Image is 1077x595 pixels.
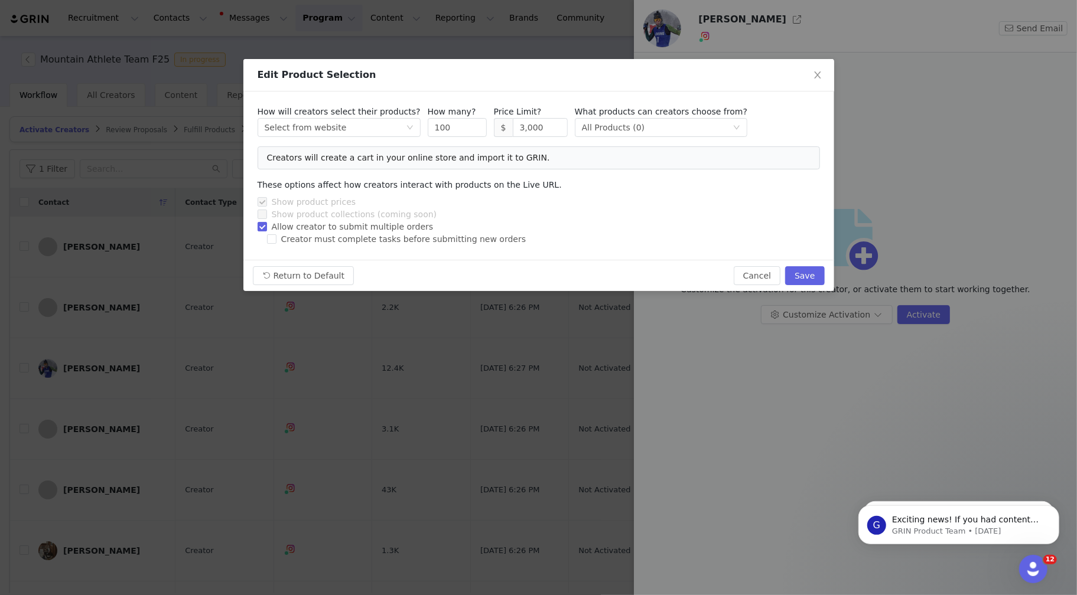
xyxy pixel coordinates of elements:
[841,480,1077,563] iframe: Intercom notifications message
[813,70,822,80] i: icon: close
[1019,555,1047,583] iframe: Intercom live chat
[494,106,568,118] p: Price Limit?
[267,197,361,207] span: Show product prices
[258,106,421,118] p: How will creators select their products?
[267,210,442,219] span: Show product collections (coming soon)
[801,59,834,92] button: Close
[258,180,562,189] span: These options affect how creators interact with products on the Live URL.
[253,266,354,285] button: Return to Default
[494,118,513,137] span: $
[51,34,198,102] span: Exciting news! If you had content delivered last month, your new Activation report is now availab...
[276,234,531,244] span: Creator must complete tasks before submitting new orders
[785,266,824,285] button: Save
[1043,555,1057,564] span: 12
[582,119,645,136] div: All Products (0)
[265,119,347,136] div: Select from website
[428,119,486,136] input: Required
[406,124,414,132] i: icon: down
[51,45,204,56] p: Message from GRIN Product Team, sent 3w ago
[428,106,487,118] p: How many?
[267,153,550,162] span: Creators will create a cart in your online store and import it to GRIN.
[513,119,567,136] input: Required
[258,69,376,80] span: Edit Product Selection
[575,106,747,118] p: What products can creators choose from?
[733,124,740,132] i: icon: down
[734,266,780,285] button: Cancel
[267,222,438,231] span: Allow creator to submit multiple orders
